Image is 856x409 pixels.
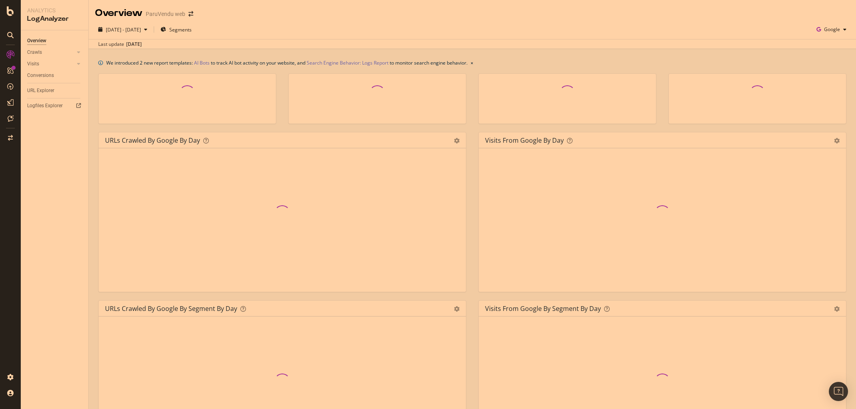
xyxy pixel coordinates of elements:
[98,41,142,48] div: Last update
[98,59,846,67] div: info banner
[469,57,475,69] button: close banner
[27,102,63,110] div: Logfiles Explorer
[27,71,83,80] a: Conversions
[27,102,83,110] a: Logfiles Explorer
[454,138,460,144] div: gear
[169,26,192,33] span: Segments
[95,23,151,36] button: [DATE] - [DATE]
[829,382,848,401] div: Open Intercom Messenger
[27,48,42,57] div: Crawls
[188,11,193,17] div: arrow-right-arrow-left
[27,6,82,14] div: Analytics
[106,59,468,67] div: We introduced 2 new report templates: to track AI bot activity on your website, and to monitor se...
[834,138,840,144] div: gear
[27,14,82,24] div: LogAnalyzer
[485,136,564,144] div: Visits from Google by day
[95,6,143,20] div: Overview
[27,60,75,68] a: Visits
[454,306,460,312] div: gear
[824,26,840,33] span: Google
[27,60,39,68] div: Visits
[27,37,46,45] div: Overview
[27,87,83,95] a: URL Explorer
[307,59,388,67] a: Search Engine Behavior: Logs Report
[105,136,200,144] div: URLs Crawled by Google by day
[126,41,142,48] div: [DATE]
[27,71,54,80] div: Conversions
[146,10,185,18] div: ParuVendu web
[27,37,83,45] a: Overview
[27,48,75,57] a: Crawls
[105,305,237,313] div: URLs Crawled by Google By Segment By Day
[157,23,195,36] button: Segments
[194,59,210,67] a: AI Bots
[813,23,850,36] button: Google
[485,305,601,313] div: Visits from Google By Segment By Day
[27,87,54,95] div: URL Explorer
[834,306,840,312] div: gear
[106,26,141,33] span: [DATE] - [DATE]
